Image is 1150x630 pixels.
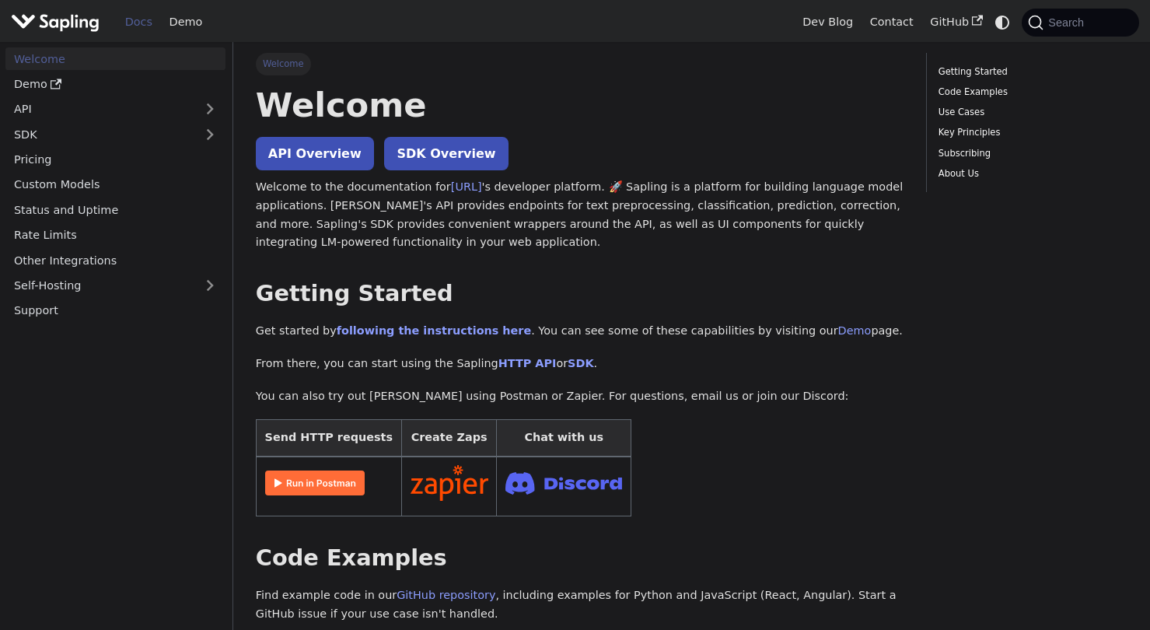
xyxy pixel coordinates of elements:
a: Getting Started [939,65,1122,79]
button: Expand sidebar category 'SDK' [194,123,225,145]
img: Run in Postman [265,471,365,495]
a: [URL] [451,180,482,193]
th: Chat with us [497,420,631,457]
a: Rate Limits [5,224,225,247]
p: Find example code in our , including examples for Python and JavaScript (React, Angular). Start a... [256,586,904,624]
a: Use Cases [939,105,1122,120]
a: Welcome [5,47,225,70]
button: Search (Command+K) [1022,9,1138,37]
p: Get started by . You can see some of these capabilities by visiting our page. [256,322,904,341]
a: SDK Overview [384,137,508,170]
a: Support [5,299,225,322]
a: SDK [5,123,194,145]
nav: Breadcrumbs [256,53,904,75]
a: Key Principles [939,125,1122,140]
a: About Us [939,166,1122,181]
a: API [5,98,194,121]
a: Subscribing [939,146,1122,161]
img: Sapling.ai [11,11,100,33]
p: Welcome to the documentation for 's developer platform. 🚀 Sapling is a platform for building lang... [256,178,904,252]
a: Code Examples [939,85,1122,100]
button: Expand sidebar category 'API' [194,98,225,121]
button: Switch between dark and light mode (currently system mode) [991,11,1014,33]
span: Search [1043,16,1093,29]
th: Create Zaps [401,420,497,457]
a: Dev Blog [794,10,861,34]
h2: Getting Started [256,280,904,308]
a: Contact [862,10,922,34]
a: Status and Uptime [5,198,225,221]
a: SDK [568,357,593,369]
span: Welcome [256,53,311,75]
a: following the instructions here [337,324,531,337]
th: Send HTTP requests [256,420,401,457]
a: HTTP API [498,357,557,369]
a: API Overview [256,137,374,170]
a: Sapling.aiSapling.ai [11,11,105,33]
a: Pricing [5,149,225,171]
a: GitHub repository [397,589,495,601]
a: Demo [5,73,225,96]
h2: Code Examples [256,544,904,572]
img: Join Discord [505,467,622,499]
p: You can also try out [PERSON_NAME] using Postman or Zapier. For questions, email us or join our D... [256,387,904,406]
a: GitHub [921,10,991,34]
a: Custom Models [5,173,225,196]
a: Other Integrations [5,249,225,271]
h1: Welcome [256,84,904,126]
p: From there, you can start using the Sapling or . [256,355,904,373]
a: Self-Hosting [5,275,225,297]
a: Demo [161,10,211,34]
img: Connect in Zapier [411,465,488,501]
a: Demo [838,324,872,337]
a: Docs [117,10,161,34]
